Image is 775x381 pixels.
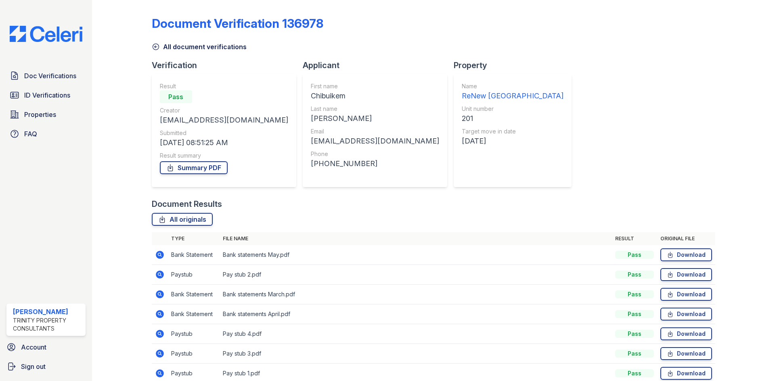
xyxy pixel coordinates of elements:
[168,245,220,265] td: Bank Statement
[24,71,76,81] span: Doc Verifications
[160,161,228,174] a: Summary PDF
[660,347,712,360] a: Download
[152,213,213,226] a: All originals
[615,350,654,358] div: Pass
[311,127,439,135] div: Email
[660,288,712,301] a: Download
[6,126,86,142] a: FAQ
[152,16,323,31] div: Document Verification 136978
[168,232,220,245] th: Type
[311,158,439,169] div: [PHONE_NUMBER]
[21,342,46,352] span: Account
[615,251,654,259] div: Pass
[311,113,439,124] div: [PERSON_NAME]
[3,26,89,42] img: CE_Logo_Blue-a8612792a0a2168367f1c8372b55b34899dd931a85d93a1a3d3e32e68fde9ad4.png
[454,60,578,71] div: Property
[160,90,192,103] div: Pass
[160,106,288,115] div: Creator
[13,307,82,316] div: [PERSON_NAME]
[615,310,654,318] div: Pass
[311,90,439,102] div: Chibuikem
[24,110,56,119] span: Properties
[660,367,712,380] a: Download
[152,60,303,71] div: Verification
[462,113,563,124] div: 201
[13,316,82,333] div: Trinity Property Consultants
[6,87,86,103] a: ID Verifications
[462,127,563,135] div: Target move in date
[311,82,439,90] div: First name
[168,265,220,285] td: Paystub
[220,344,612,364] td: Pay stub 3.pdf
[462,82,563,90] div: Name
[160,82,288,90] div: Result
[168,285,220,304] td: Bank Statement
[168,324,220,344] td: Paystub
[657,232,715,245] th: Original file
[615,369,654,377] div: Pass
[660,268,712,281] a: Download
[160,137,288,148] div: [DATE] 08:51:25 AM
[24,90,70,100] span: ID Verifications
[660,248,712,261] a: Download
[311,135,439,147] div: [EMAIL_ADDRESS][DOMAIN_NAME]
[6,68,86,84] a: Doc Verifications
[3,358,89,375] a: Sign out
[615,330,654,338] div: Pass
[6,106,86,123] a: Properties
[160,129,288,137] div: Submitted
[612,232,657,245] th: Result
[220,232,612,245] th: File name
[660,327,712,340] a: Download
[168,344,220,364] td: Paystub
[21,362,46,371] span: Sign out
[462,82,563,102] a: Name ReNew [GEOGRAPHIC_DATA]
[462,105,563,113] div: Unit number
[160,152,288,160] div: Result summary
[462,90,563,102] div: ReNew [GEOGRAPHIC_DATA]
[152,198,222,210] div: Document Results
[220,265,612,285] td: Pay stub 2.pdf
[220,285,612,304] td: Bank statements March.pdf
[152,42,247,52] a: All document verifications
[24,129,37,139] span: FAQ
[311,150,439,158] div: Phone
[303,60,454,71] div: Applicant
[220,304,612,324] td: Bank statements April.pdf
[311,105,439,113] div: Last name
[462,135,563,147] div: [DATE]
[615,290,654,298] div: Pass
[660,308,712,321] a: Download
[160,115,288,126] div: [EMAIL_ADDRESS][DOMAIN_NAME]
[3,339,89,355] a: Account
[220,245,612,265] td: Bank statements May.pdf
[168,304,220,324] td: Bank Statement
[220,324,612,344] td: Pay stub 4.pdf
[615,271,654,279] div: Pass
